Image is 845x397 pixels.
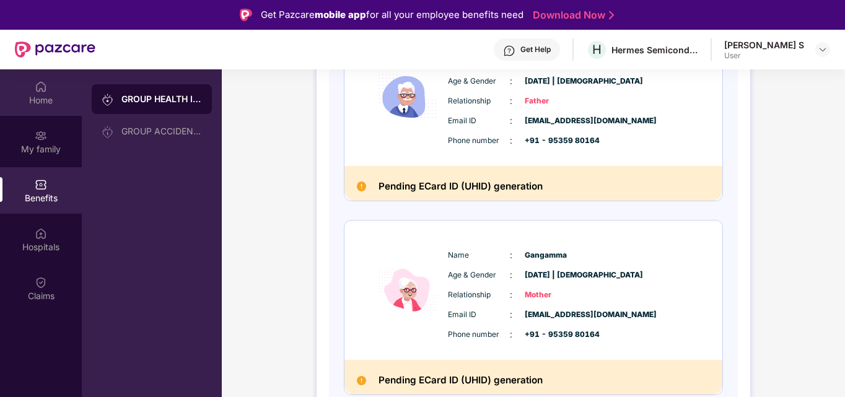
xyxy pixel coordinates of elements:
[379,178,543,194] h2: Pending ECard ID (UHID) generation
[533,9,610,22] a: Download Now
[448,95,510,107] span: Relationship
[35,129,47,142] img: svg+xml;base64,PHN2ZyB3aWR0aD0iMjAiIGhlaWdodD0iMjAiIHZpZXdCb3g9IjAgMCAyMCAyMCIgZmlsbD0ibm9uZSIgeG...
[35,276,47,289] img: svg+xml;base64,PHN2ZyBpZD0iQ2xhaW0iIHhtbG5zPSJodHRwOi8vd3d3LnczLm9yZy8yMDAwL3N2ZyIgd2lkdGg9IjIwIi...
[448,309,510,321] span: Email ID
[525,115,587,127] span: [EMAIL_ADDRESS][DOMAIN_NAME]
[525,289,587,301] span: Mother
[379,372,543,388] h2: Pending ECard ID (UHID) generation
[525,76,587,87] span: [DATE] | [DEMOGRAPHIC_DATA]
[370,44,445,149] img: icon
[510,268,512,282] span: :
[448,115,510,127] span: Email ID
[370,238,445,342] img: icon
[261,7,523,22] div: Get Pazcare for all your employee benefits need
[818,45,828,55] img: svg+xml;base64,PHN2ZyBpZD0iRHJvcGRvd24tMzJ4MzIiIHhtbG5zPSJodHRwOi8vd3d3LnczLm9yZy8yMDAwL3N2ZyIgd2...
[102,126,114,138] img: svg+xml;base64,PHN2ZyB3aWR0aD0iMjAiIGhlaWdodD0iMjAiIHZpZXdCb3g9IjAgMCAyMCAyMCIgZmlsbD0ibm9uZSIgeG...
[525,269,587,281] span: [DATE] | [DEMOGRAPHIC_DATA]
[102,94,114,106] img: svg+xml;base64,PHN2ZyB3aWR0aD0iMjAiIGhlaWdodD0iMjAiIHZpZXdCb3g9IjAgMCAyMCAyMCIgZmlsbD0ibm9uZSIgeG...
[503,45,515,57] img: svg+xml;base64,PHN2ZyBpZD0iSGVscC0zMngzMiIgeG1sbnM9Imh0dHA6Ly93d3cudzMub3JnLzIwMDAvc3ZnIiB3aWR0aD...
[520,45,551,55] div: Get Help
[525,329,587,341] span: +91 - 95359 80164
[315,9,366,20] strong: mobile app
[510,74,512,88] span: :
[121,126,202,136] div: GROUP ACCIDENTAL INSURANCE
[240,9,252,21] img: Logo
[525,250,587,261] span: Gangamma
[357,181,366,191] img: Pending
[510,94,512,108] span: :
[35,81,47,93] img: svg+xml;base64,PHN2ZyBpZD0iSG9tZSIgeG1sbnM9Imh0dHA6Ly93d3cudzMub3JnLzIwMDAvc3ZnIiB3aWR0aD0iMjAiIG...
[121,93,202,105] div: GROUP HEALTH INSURANCE
[609,9,614,22] img: Stroke
[510,328,512,341] span: :
[525,309,587,321] span: [EMAIL_ADDRESS][DOMAIN_NAME]
[510,288,512,302] span: :
[448,250,510,261] span: Name
[448,289,510,301] span: Relationship
[525,95,587,107] span: Father
[357,376,366,385] img: Pending
[510,134,512,147] span: :
[448,329,510,341] span: Phone number
[510,114,512,128] span: :
[592,42,602,57] span: H
[611,44,698,56] div: Hermes Semiconductors
[525,135,587,147] span: +91 - 95359 80164
[448,76,510,87] span: Age & Gender
[448,269,510,281] span: Age & Gender
[35,227,47,240] img: svg+xml;base64,PHN2ZyBpZD0iSG9zcGl0YWxzIiB4bWxucz0iaHR0cDovL3d3dy53My5vcmcvMjAwMC9zdmciIHdpZHRoPS...
[510,248,512,262] span: :
[724,39,804,51] div: [PERSON_NAME] S
[724,51,804,61] div: User
[510,308,512,321] span: :
[35,178,47,191] img: svg+xml;base64,PHN2ZyBpZD0iQmVuZWZpdHMiIHhtbG5zPSJodHRwOi8vd3d3LnczLm9yZy8yMDAwL3N2ZyIgd2lkdGg9Ij...
[448,135,510,147] span: Phone number
[15,41,95,58] img: New Pazcare Logo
